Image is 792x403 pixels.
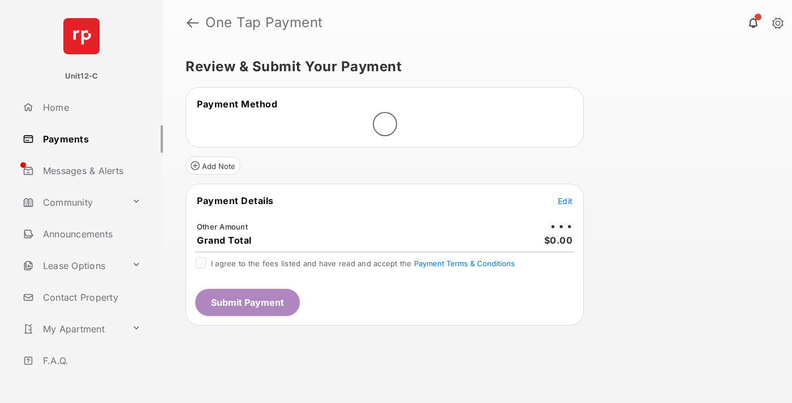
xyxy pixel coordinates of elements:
[205,16,323,29] strong: One Tap Payment
[195,289,300,316] button: Submit Payment
[211,259,515,268] span: I agree to the fees listed and have read and accept the
[197,235,252,246] span: Grand Total
[186,157,240,175] button: Add Note
[197,98,277,110] span: Payment Method
[186,60,760,73] h5: Review & Submit Your Payment
[65,71,98,82] p: Unit12-C
[18,347,163,374] a: F.A.Q.
[63,18,100,54] img: svg+xml;base64,PHN2ZyB4bWxucz0iaHR0cDovL3d3dy53My5vcmcvMjAwMC9zdmciIHdpZHRoPSI2NCIgaGVpZ2h0PSI2NC...
[18,220,163,248] a: Announcements
[18,189,127,216] a: Community
[196,222,248,232] td: Other Amount
[18,315,127,343] a: My Apartment
[18,157,163,184] a: Messages & Alerts
[18,252,127,279] a: Lease Options
[558,195,573,206] button: Edit
[197,195,274,206] span: Payment Details
[558,196,573,206] span: Edit
[544,235,573,246] span: $0.00
[18,284,163,311] a: Contact Property
[18,94,163,121] a: Home
[414,259,515,268] button: I agree to the fees listed and have read and accept the
[18,125,163,153] a: Payments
